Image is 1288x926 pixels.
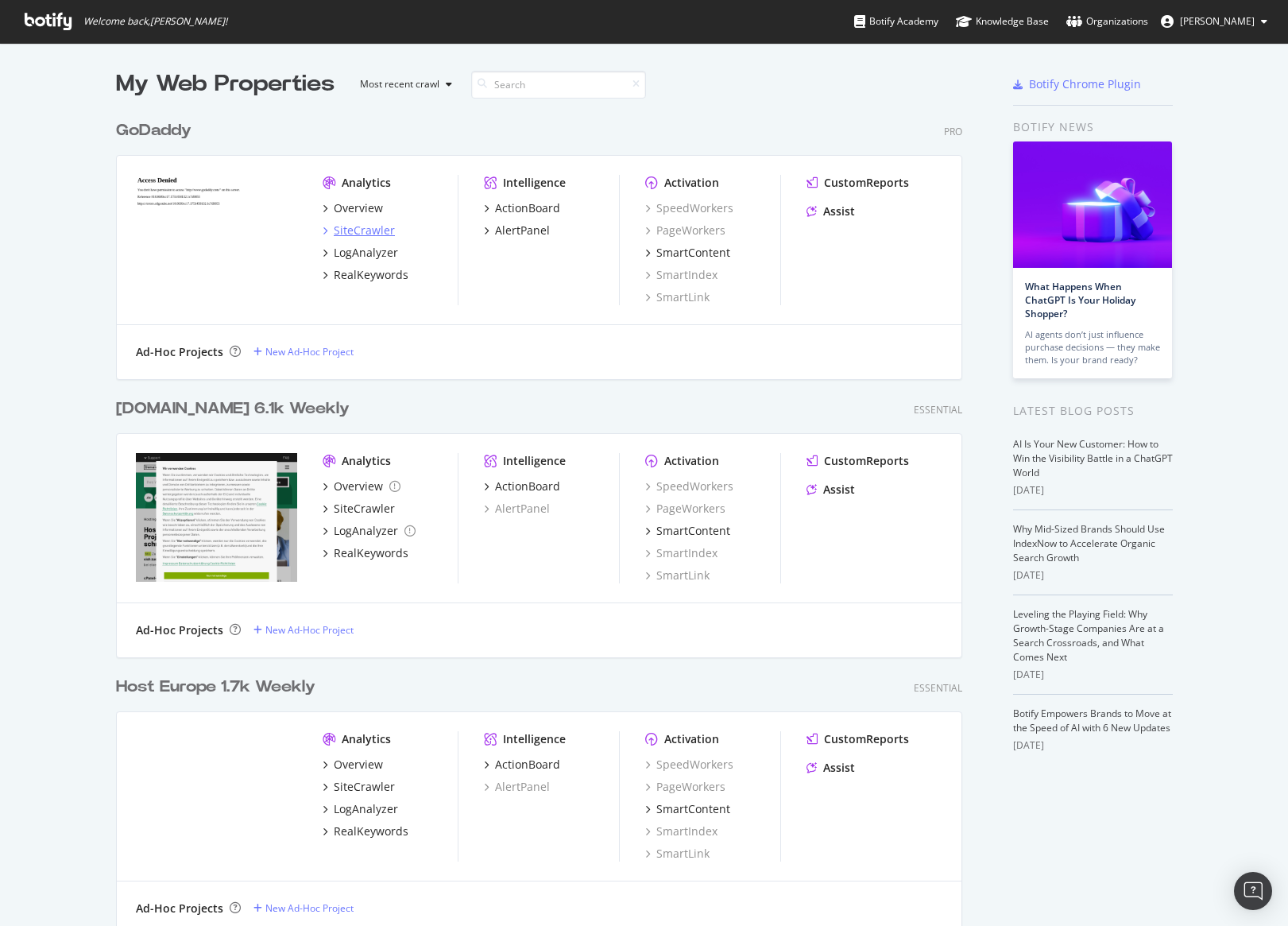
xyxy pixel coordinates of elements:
[823,203,855,219] div: Assist
[664,175,719,191] div: Activation
[484,200,560,216] a: ActionBoard
[334,523,398,539] div: LogAnalyzer
[656,523,730,539] div: SmartContent
[323,779,395,795] a: SiteCrawler
[334,267,408,283] div: RealKeywords
[645,501,725,517] a: PageWorkers
[823,760,855,776] div: Assist
[360,79,439,89] div: Most recent crawl
[484,223,550,238] a: AlertPanel
[645,267,717,283] a: SmartIndex
[645,801,730,817] a: SmartContent
[1013,76,1141,92] a: Botify Chrome Plugin
[645,523,730,539] a: SmartContent
[484,757,560,773] a: ActionBoard
[1025,280,1135,320] a: What Happens When ChatGPT Is Your Holiday Shopper?
[495,200,560,216] div: ActionBoard
[334,757,383,773] div: Overview
[503,175,566,191] div: Intelligence
[806,731,909,747] a: CustomReports
[806,453,909,469] a: CustomReports
[824,731,909,747] div: CustomReports
[1013,437,1173,479] a: AI Is Your New Customer: How to Win the Visibility Battle in a ChatGPT World
[645,846,710,862] a: SmartLink
[914,681,962,695] div: Essential
[323,478,400,494] a: Overview
[136,175,297,304] img: godaddy.com
[1234,872,1272,910] div: Open Intercom Messenger
[265,345,354,358] div: New Ad-Hoc Project
[806,175,909,191] a: CustomReports
[323,223,395,238] a: SiteCrawler
[116,119,191,142] div: GoDaddy
[265,901,354,915] div: New Ad-Hoc Project
[664,731,719,747] div: Activation
[136,344,223,360] div: Ad-Hoc Projects
[1013,522,1165,564] a: Why Mid-Sized Brands Should Use IndexNow to Accelerate Organic Search Growth
[1013,607,1164,664] a: Leveling the Playing Field: Why Growth-Stage Companies Are at a Search Crossroads, and What Comes...
[806,203,855,219] a: Assist
[116,676,315,699] div: Host Europe 1.7k Weekly
[1013,402,1173,420] div: Latest Blog Posts
[334,823,408,839] div: RealKeywords
[1025,328,1160,366] div: AI agents don’t just influence purchase decisions — they make them. Is your brand ready?
[334,223,395,238] div: SiteCrawler
[484,501,550,517] a: AlertPanel
[136,453,297,582] img: df.eu
[323,245,398,261] a: LogAnalyzer
[495,223,550,238] div: AlertPanel
[253,623,354,637] a: New Ad-Hoc Project
[503,731,566,747] div: Intelligence
[806,482,855,498] a: Assist
[1013,483,1173,498] div: [DATE]
[484,779,550,795] a: AlertPanel
[495,757,560,773] div: ActionBoard
[645,545,717,561] a: SmartIndex
[1013,738,1173,753] div: [DATE]
[1180,14,1255,28] span: Mike Tekula
[136,901,223,916] div: Ad-Hoc Projects
[645,757,733,773] a: SpeedWorkers
[914,403,962,417] div: Essential
[645,289,710,305] a: SmartLink
[645,245,730,261] a: SmartContent
[1013,707,1171,734] a: Botify Empowers Brands to Move at the Speed of AI with 6 New Updates
[323,757,383,773] a: Overview
[116,119,198,142] a: GoDaddy
[116,676,322,699] a: Host Europe 1.7k Weekly
[503,453,566,469] div: Intelligence
[265,623,354,637] div: New Ad-Hoc Project
[116,68,335,100] div: My Web Properties
[136,731,297,860] img: host.europe.de
[645,200,733,216] a: SpeedWorkers
[323,523,416,539] a: LogAnalyzer
[334,779,395,795] div: SiteCrawler
[471,71,646,99] input: Search
[342,731,391,747] div: Analytics
[824,175,909,191] div: CustomReports
[323,823,408,839] a: RealKeywords
[334,545,408,561] div: RealKeywords
[323,545,408,561] a: RealKeywords
[645,823,717,839] a: SmartIndex
[956,14,1049,29] div: Knowledge Base
[334,200,383,216] div: Overview
[1148,9,1280,34] button: [PERSON_NAME]
[645,568,710,583] a: SmartLink
[806,760,855,776] a: Assist
[824,453,909,469] div: CustomReports
[1013,141,1172,268] img: What Happens When ChatGPT Is Your Holiday Shopper?
[645,223,725,238] a: PageWorkers
[645,779,725,795] div: PageWorkers
[656,801,730,817] div: SmartContent
[334,801,398,817] div: LogAnalyzer
[823,482,855,498] div: Assist
[495,478,560,494] div: ActionBoard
